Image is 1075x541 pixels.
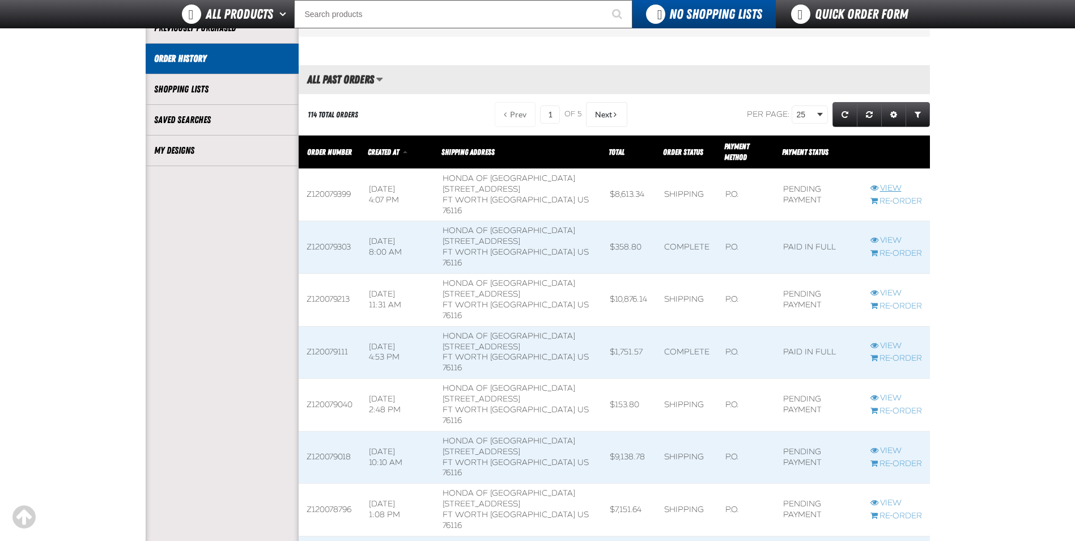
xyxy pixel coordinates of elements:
span: US [577,352,589,362]
span: of 5 [564,109,581,120]
a: Refresh grid action [832,102,857,127]
span: Honda of [GEOGRAPHIC_DATA] [443,436,575,446]
th: Row actions [862,136,930,169]
span: [GEOGRAPHIC_DATA] [490,300,575,310]
span: Honda of [GEOGRAPHIC_DATA] [443,278,575,288]
td: $7,151.64 [602,484,656,536]
span: Order Number [307,147,352,157]
td: Z120079399 [299,168,361,221]
bdo: 76116 [443,206,462,215]
div: 114 Total Orders [308,109,358,120]
td: Z120079213 [299,274,361,327]
span: Honda of [GEOGRAPHIC_DATA] [443,331,575,341]
td: P.O. [717,326,776,379]
span: [GEOGRAPHIC_DATA] [490,510,575,519]
a: Order History [154,52,290,65]
span: Shipping Address [441,147,495,157]
td: Shipping [656,484,717,536]
a: View Z120079040 order [870,393,922,404]
a: Total [609,147,624,157]
td: P.O. [717,168,776,221]
td: P.O. [717,221,776,274]
button: Next Page [586,102,627,127]
a: Re-Order Z120079018 order [870,459,922,470]
span: [GEOGRAPHIC_DATA] [490,195,575,205]
span: 25 [797,109,815,121]
input: Current page number [540,105,560,124]
a: View Z120079303 order [870,235,922,246]
a: Shopping Lists [154,83,290,96]
span: [STREET_ADDRESS] [443,447,520,457]
bdo: 76116 [443,258,462,268]
a: Expand or Collapse Grid Filters [906,102,930,127]
td: P.O. [717,431,776,484]
span: [STREET_ADDRESS] [443,184,520,194]
span: US [577,195,589,205]
td: Z120079111 [299,326,361,379]
td: Z120079040 [299,379,361,432]
bdo: 76116 [443,521,462,530]
td: Shipping [656,168,717,221]
a: Expand or Collapse Grid Settings [881,102,906,127]
a: Re-Order Z120079213 order [870,301,922,312]
td: P.O. [717,274,776,327]
span: [GEOGRAPHIC_DATA] [490,405,575,415]
a: View Z120079213 order [870,288,922,299]
span: Next Page [595,110,612,119]
a: Re-Order Z120078796 order [870,511,922,522]
span: FT WORTH [443,458,488,467]
span: Honda of [GEOGRAPHIC_DATA] [443,174,575,183]
span: US [577,300,589,310]
bdo: 76116 [443,468,462,477]
td: $10,876.14 [602,274,656,327]
td: Complete [656,326,717,379]
span: Payment Method [724,142,749,162]
button: Manage grid views. Current view is All Past Orders [376,70,383,89]
span: [GEOGRAPHIC_DATA] [490,247,575,257]
a: Reset grid action [857,102,882,127]
bdo: 76116 [443,363,462,373]
td: [DATE] 1:08 PM [361,484,435,536]
span: All Products [206,4,273,24]
td: Shipping [656,379,717,432]
span: [STREET_ADDRESS] [443,289,520,299]
span: FT WORTH [443,300,488,310]
a: My Designs [154,144,290,157]
td: [DATE] 4:07 PM [361,168,435,221]
td: $358.80 [602,221,656,274]
a: Re-Order Z120079040 order [870,406,922,417]
span: FT WORTH [443,247,488,257]
td: Z120079018 [299,431,361,484]
td: $9,138.78 [602,431,656,484]
span: [GEOGRAPHIC_DATA] [490,352,575,362]
a: Re-Order Z120079111 order [870,353,922,364]
td: P.O. [717,484,776,536]
span: Per page: [747,109,790,119]
span: [STREET_ADDRESS] [443,499,520,509]
span: FT WORTH [443,405,488,415]
td: Pending payment [775,274,862,327]
a: View Z120079018 order [870,446,922,457]
span: FT WORTH [443,352,488,362]
span: US [577,458,589,467]
td: Z120078796 [299,484,361,536]
a: Saved Searches [154,113,290,126]
h2: All Past Orders [299,73,374,86]
span: US [577,247,589,257]
a: View Z120079399 order [870,183,922,194]
td: Pending payment [775,431,862,484]
td: [DATE] 10:10 AM [361,431,435,484]
td: Paid in full [775,221,862,274]
td: [DATE] 8:00 AM [361,221,435,274]
td: [DATE] 11:31 AM [361,274,435,327]
bdo: 76116 [443,416,462,425]
a: Re-Order Z120079399 order [870,196,922,207]
bdo: 76116 [443,311,462,320]
a: View Z120078796 order [870,498,922,509]
td: Pending payment [775,168,862,221]
span: Honda of [GEOGRAPHIC_DATA] [443,383,575,393]
span: [STREET_ADDRESS] [443,394,520,404]
td: P.O. [717,379,776,432]
span: Honda of [GEOGRAPHIC_DATA] [443,226,575,235]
